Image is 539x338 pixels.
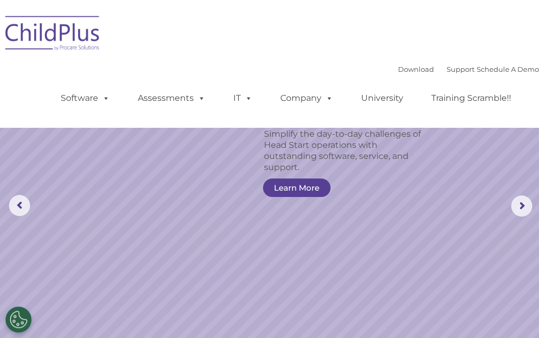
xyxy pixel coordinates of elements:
[264,128,422,173] rs-layer: Simplify the day-to-day challenges of Head Start operations with outstanding software, service, a...
[421,88,522,109] a: Training Scramble!!
[477,65,539,73] a: Schedule A Demo
[447,65,475,73] a: Support
[398,65,434,73] a: Download
[351,88,414,109] a: University
[127,88,216,109] a: Assessments
[5,306,32,333] button: Cookies Settings
[263,179,330,197] a: Learn More
[270,88,344,109] a: Company
[223,88,263,109] a: IT
[50,88,120,109] a: Software
[398,65,539,73] font: |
